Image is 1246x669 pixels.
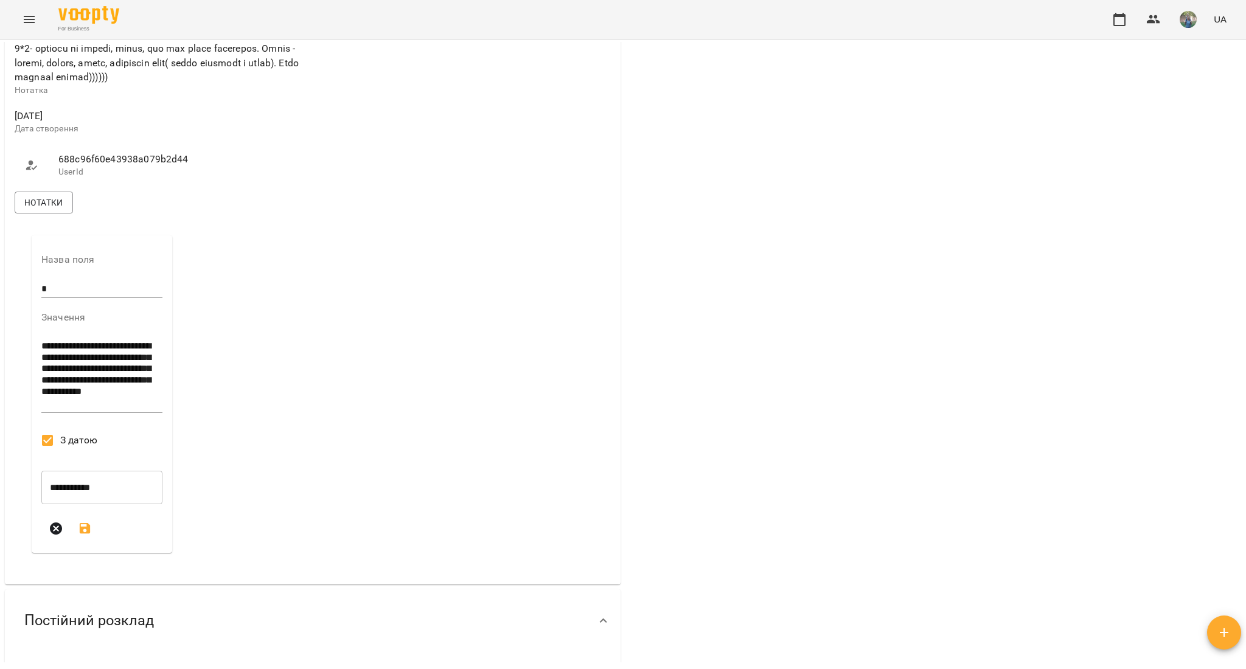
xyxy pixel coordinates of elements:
img: de1e453bb906a7b44fa35c1e57b3518e.jpg [1180,11,1197,28]
span: З датою [60,433,98,448]
button: Menu [15,5,44,34]
span: For Business [58,25,119,33]
img: Voopty Logo [58,6,119,24]
button: UA [1209,8,1231,30]
span: UA [1214,13,1227,26]
span: [DATE] [15,109,310,123]
p: Дата створення [15,123,310,135]
span: Нотатки [24,195,63,210]
label: Назва поля [41,255,162,265]
button: Нотатки [15,192,73,213]
span: 688c96f60e43938a079b2d44 [58,152,301,167]
div: Постійний розклад [5,589,621,652]
p: UserId [58,166,301,178]
label: Значення [41,313,162,322]
span: Постійний розклад [24,611,154,630]
p: Нотатка [15,85,310,97]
